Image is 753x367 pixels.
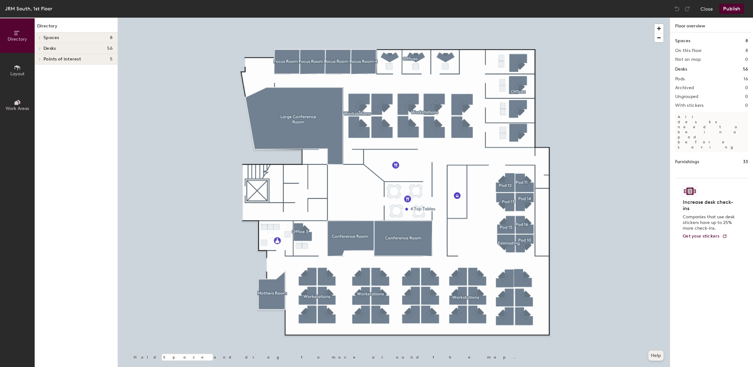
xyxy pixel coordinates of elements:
span: 8 [110,35,112,40]
h1: 33 [743,158,748,165]
span: Layout [10,71,25,77]
img: Undo [674,6,680,12]
h4: Increase desk check-ins [683,199,737,212]
img: Redo [684,6,690,12]
h2: Ungrouped [675,94,698,99]
span: 56 [107,46,112,51]
h2: 16 [744,77,748,82]
h1: Spaces [675,37,690,44]
img: Sticker logo [683,186,697,197]
span: Work Areas [6,106,29,111]
h2: Pods [675,77,685,82]
span: Spaces [43,35,59,40]
h2: With stickers [675,103,704,108]
h1: Floor overview [670,18,753,32]
span: Desks [43,46,56,51]
h2: 8 [745,48,748,53]
span: Directory [8,37,27,42]
a: Get your stickers [683,234,727,239]
p: All desks need to be in a pod before saving [675,112,748,152]
h2: 0 [745,94,748,99]
span: Points of interest [43,57,81,62]
h2: 0 [745,85,748,90]
h1: 56 [743,66,748,73]
span: 5 [110,57,112,62]
h2: Not on map [675,57,701,62]
h1: Furnishings [675,158,699,165]
h2: 0 [745,103,748,108]
span: Get your stickers [683,233,720,239]
h2: Archived [675,85,694,90]
div: JRM South, 1st Floor [5,5,52,13]
p: Companies that use desk stickers have up to 25% more check-ins. [683,214,737,231]
h2: On this floor [675,48,702,53]
button: Close [700,4,713,14]
button: Publish [719,4,744,14]
h2: 0 [745,57,748,62]
h1: Desks [675,66,687,73]
h1: Directory [35,23,118,32]
button: Help [648,351,664,361]
h1: 8 [745,37,748,44]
